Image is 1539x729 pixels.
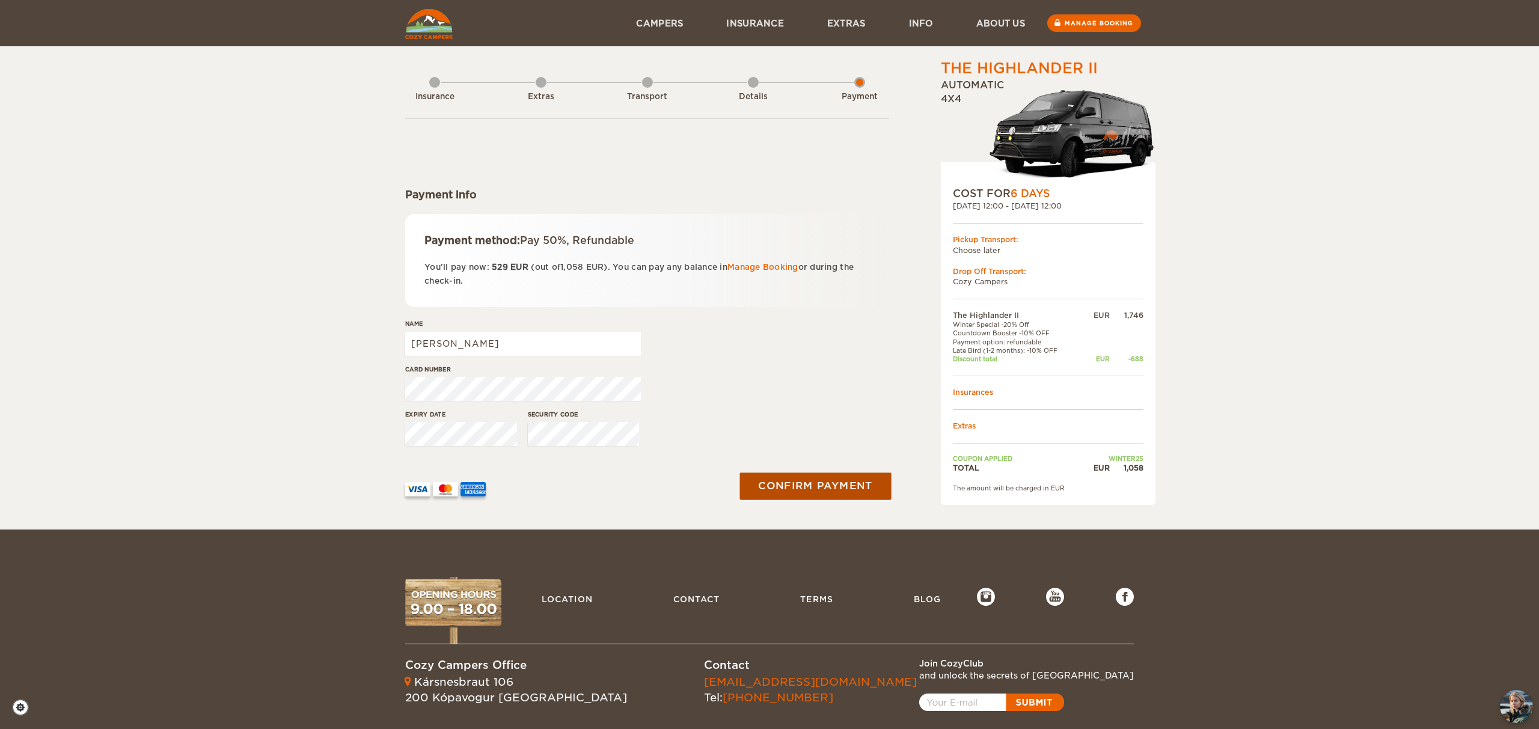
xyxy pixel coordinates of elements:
[405,365,641,374] label: Card number
[1082,310,1110,320] div: EUR
[739,473,891,500] button: Confirm payment
[424,233,870,248] div: Payment method:
[794,588,839,611] a: Terms
[953,421,1143,431] td: Extras
[614,91,681,103] div: Transport
[460,482,486,496] img: AMEX
[919,657,1134,670] div: Join CozyClub
[953,234,1143,245] div: Pickup Transport:
[1500,690,1533,723] button: chat-button
[953,276,1143,287] td: Cozy Campers
[704,657,917,673] div: Contact
[520,234,634,246] span: Pay 50%, Refundable
[953,320,1082,329] td: Winter Special -20% Off
[953,201,1143,211] div: [DATE] 12:00 - [DATE] 12:00
[405,319,641,328] label: Name
[941,58,1098,79] div: The Highlander II
[704,674,917,705] div: Tel:
[908,588,947,611] a: Blog
[1011,188,1050,200] span: 6 Days
[953,454,1082,463] td: Coupon applied
[953,463,1082,473] td: TOTAL
[953,484,1143,492] div: The amount will be charged in EUR
[704,676,917,688] a: [EMAIL_ADDRESS][DOMAIN_NAME]
[723,691,833,704] a: [PHONE_NUMBER]
[586,263,604,272] span: EUR
[528,410,640,419] label: Security code
[560,263,583,272] span: 1,058
[1082,454,1143,463] td: WINTER25
[919,670,1134,682] div: and unlock the secrets of [GEOGRAPHIC_DATA]
[1082,355,1110,363] div: EUR
[953,346,1082,355] td: Late Bird (1-2 months): -10% OFF
[1082,463,1110,473] div: EUR
[720,91,786,103] div: Details
[953,355,1082,363] td: Discount total
[953,338,1082,346] td: Payment option: refundable
[405,674,627,705] div: Kársnesbraut 106 200 Kópavogur [GEOGRAPHIC_DATA]
[1500,690,1533,723] img: Freyja at Cozy Campers
[1110,355,1143,363] div: -688
[989,82,1155,186] img: stor-langur-223.png
[405,188,889,202] div: Payment info
[405,657,627,673] div: Cozy Campers Office
[510,263,528,272] span: EUR
[919,694,1064,711] a: Open popup
[953,310,1082,320] td: The Highlander II
[1047,14,1141,32] a: Manage booking
[941,79,1155,186] div: Automatic 4x4
[953,266,1143,276] div: Drop Off Transport:
[405,482,430,496] img: VISA
[508,91,574,103] div: Extras
[827,91,893,103] div: Payment
[492,263,508,272] span: 529
[433,482,458,496] img: mastercard
[953,186,1143,201] div: COST FOR
[405,410,517,419] label: Expiry date
[953,329,1082,337] td: Countdown Booster -10% OFF
[953,245,1143,255] td: Choose later
[1110,463,1143,473] div: 1,058
[953,387,1143,397] td: Insurances
[667,588,726,611] a: Contact
[405,9,453,39] img: Cozy Campers
[12,699,37,716] a: Cookie settings
[424,260,870,288] p: You'll pay now: (out of ). You can pay any balance in or during the check-in.
[402,91,468,103] div: Insurance
[1110,310,1143,320] div: 1,746
[727,263,798,272] a: Manage Booking
[536,588,599,611] a: Location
